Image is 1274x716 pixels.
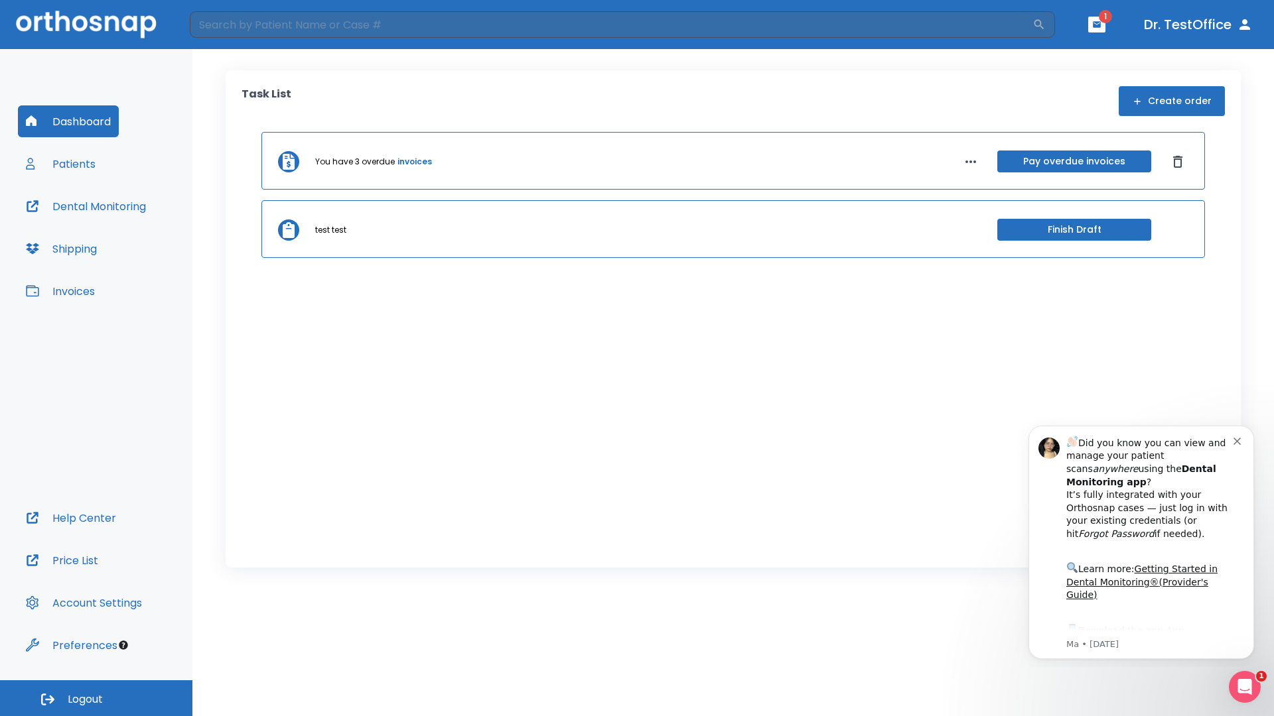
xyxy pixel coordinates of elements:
[18,148,104,180] button: Patients
[18,233,105,265] button: Shipping
[58,208,225,276] div: Download the app: | ​ Let us know if you need help getting started!
[315,156,395,168] p: You have 3 overdue
[18,587,150,619] button: Account Settings
[18,502,124,534] button: Help Center
[1167,151,1188,172] button: Dismiss
[1229,671,1261,703] iframe: Intercom live chat
[18,190,154,222] button: Dental Monitoring
[225,21,236,31] button: Dismiss notification
[997,219,1151,241] button: Finish Draft
[242,86,291,116] p: Task List
[18,275,103,307] button: Invoices
[16,11,157,38] img: Orthosnap
[190,11,1032,38] input: Search by Patient Name or Case #
[397,156,432,168] a: invoices
[117,639,129,651] div: Tooltip anchor
[1256,671,1267,682] span: 1
[997,150,1151,172] button: Pay overdue invoices
[1119,86,1225,116] button: Create order
[68,692,103,707] span: Logout
[1009,414,1274,667] iframe: Intercom notifications message
[58,225,225,237] p: Message from Ma, sent 5w ago
[18,629,125,661] button: Preferences
[18,544,106,576] button: Price List
[1099,10,1112,23] span: 1
[315,224,346,236] p: test test
[58,211,176,235] a: App Store
[1139,13,1258,36] button: Dr. TestOffice
[18,105,119,137] button: Dashboard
